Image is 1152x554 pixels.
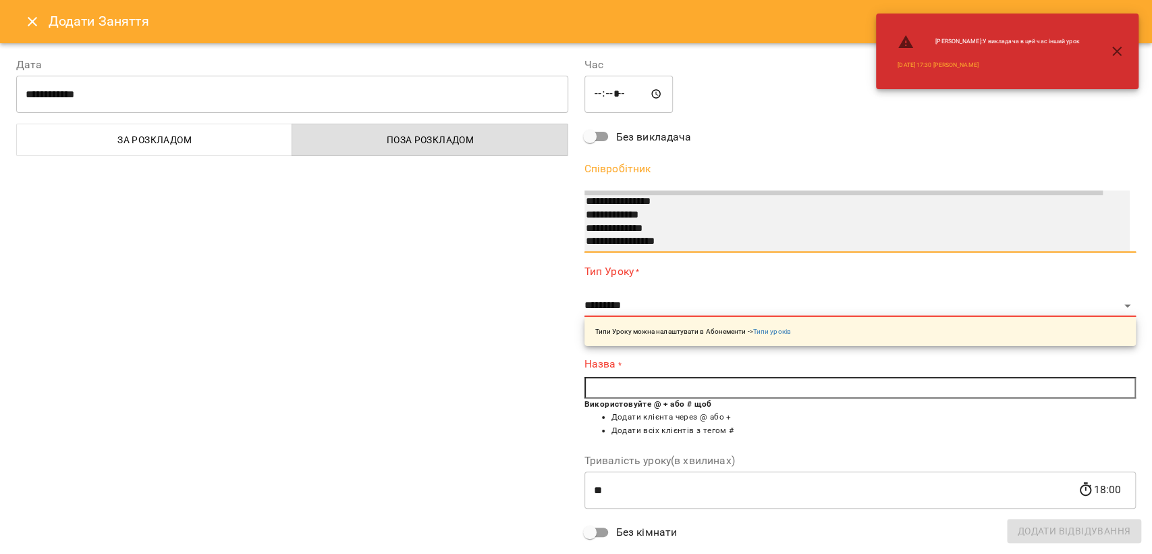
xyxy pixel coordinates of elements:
[611,411,1136,424] li: Додати клієнта через @ або +
[898,61,978,70] a: [DATE] 17:30 [PERSON_NAME]
[595,326,791,336] p: Типи Уроку можна налаштувати в Абонементи ->
[292,124,568,156] button: Поза розкладом
[611,424,1136,438] li: Додати всіх клієнтів з тегом #
[16,59,568,70] label: Дата
[584,59,1136,70] label: Час
[753,328,791,335] a: Типи уроків
[584,399,712,409] b: Використовуйте @ + або # щоб
[16,124,292,156] button: За розкладом
[616,524,678,540] span: Без кімнати
[300,132,559,148] span: Поза розкладом
[887,28,1090,55] li: [PERSON_NAME] : У викладача в цей час інший урок
[584,357,1136,372] label: Назва
[584,263,1136,279] label: Тип Уроку
[16,5,49,38] button: Close
[584,163,1136,174] label: Співробітник
[49,11,1136,32] h6: Додати Заняття
[616,129,692,145] span: Без викладача
[584,455,1136,466] label: Тривалість уроку(в хвилинах)
[25,132,284,148] span: За розкладом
